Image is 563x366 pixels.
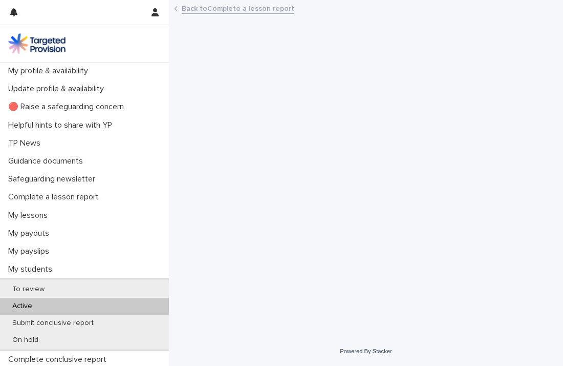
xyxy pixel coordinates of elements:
[4,156,91,166] p: Guidance documents
[4,66,96,76] p: My profile & availability
[4,285,53,294] p: To review
[4,174,103,184] p: Safeguarding newsletter
[4,265,60,274] p: My students
[8,33,66,54] img: M5nRWzHhSzIhMunXDL62
[4,336,47,344] p: On hold
[4,120,120,130] p: Helpful hints to share with YP
[4,84,112,94] p: Update profile & availability
[182,2,294,14] a: Back toComplete a lesson report
[4,355,115,364] p: Complete conclusive report
[4,192,107,202] p: Complete a lesson report
[4,211,56,220] p: My lessons
[4,247,57,256] p: My payslips
[340,348,392,354] a: Powered By Stacker
[4,302,40,311] p: Active
[4,102,132,112] p: 🔴 Raise a safeguarding concern
[4,319,102,328] p: Submit conclusive report
[4,138,49,148] p: TP News
[4,229,57,238] p: My payouts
